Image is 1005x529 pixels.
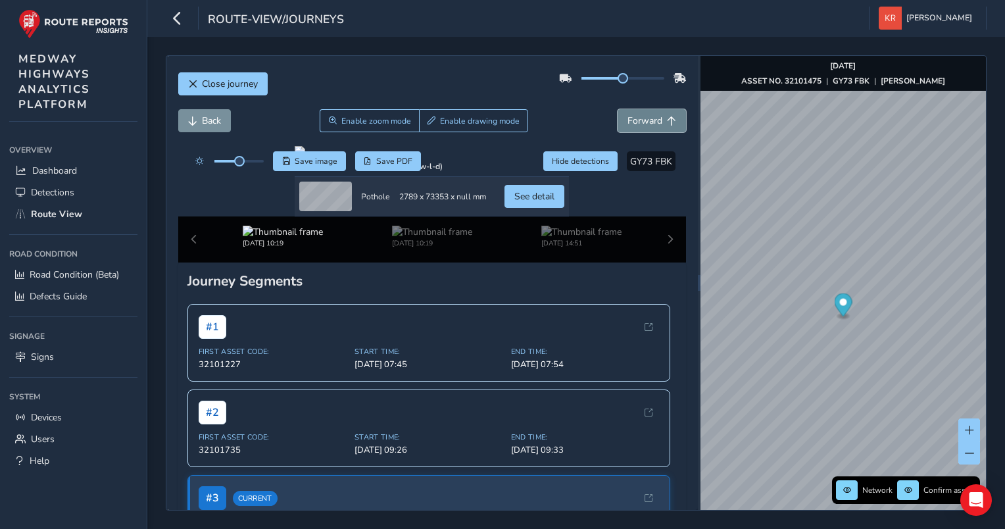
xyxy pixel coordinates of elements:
[514,190,554,203] span: See detail
[199,401,226,424] span: # 2
[355,359,503,370] span: [DATE] 07:45
[9,326,137,346] div: Signage
[9,387,137,407] div: System
[862,485,893,495] span: Network
[881,76,945,86] strong: [PERSON_NAME]
[30,290,87,303] span: Defects Guide
[199,347,347,357] span: First Asset Code:
[31,433,55,445] span: Users
[9,140,137,160] div: Overview
[178,72,268,95] button: Close journey
[392,226,472,238] img: Thumbnail frame
[543,151,618,171] button: Hide detections
[178,109,231,132] button: Back
[355,151,422,171] button: PDF
[208,11,344,30] span: route-view/journeys
[30,268,119,281] span: Road Condition (Beta)
[31,351,54,363] span: Signs
[273,151,346,171] button: Save
[31,208,82,220] span: Route View
[741,76,945,86] div: | |
[9,428,137,450] a: Users
[18,51,90,112] span: MEDWAY HIGHWAYS ANALYTICS PLATFORM
[31,186,74,199] span: Detections
[830,61,856,71] strong: [DATE]
[511,444,660,456] span: [DATE] 09:33
[440,116,520,126] span: Enable drawing mode
[511,347,660,357] span: End Time:
[355,347,503,357] span: Start Time:
[9,264,137,286] a: Road Condition (Beta)
[552,156,609,166] span: Hide detections
[741,76,821,86] strong: ASSET NO. 32101475
[320,109,419,132] button: Zoom
[199,432,347,442] span: First Asset Code:
[395,177,491,216] td: 2789 x 73353 x null mm
[31,411,62,424] span: Devices
[392,238,472,248] div: [DATE] 10:19
[376,156,412,166] span: Save PDF
[541,226,622,238] img: Thumbnail frame
[355,444,503,456] span: [DATE] 09:26
[511,432,660,442] span: End Time:
[341,116,411,126] span: Enable zoom mode
[32,164,77,177] span: Dashboard
[187,272,677,290] div: Journey Segments
[504,185,564,208] button: See detail
[9,450,137,472] a: Help
[627,114,662,127] span: Forward
[9,346,137,368] a: Signs
[923,485,976,495] span: Confirm assets
[960,484,992,516] div: Open Intercom Messenger
[30,455,49,467] span: Help
[202,114,221,127] span: Back
[202,78,258,90] span: Close journey
[879,7,977,30] button: [PERSON_NAME]
[233,491,278,506] span: Current
[511,359,660,370] span: [DATE] 07:54
[355,432,503,442] span: Start Time:
[9,244,137,264] div: Road Condition
[199,315,226,339] span: # 1
[9,203,137,225] a: Route View
[243,226,323,238] img: Thumbnail frame
[199,486,226,510] span: # 3
[618,109,686,132] button: Forward
[419,109,529,132] button: Draw
[9,286,137,307] a: Defects Guide
[9,182,137,203] a: Detections
[243,238,323,248] div: [DATE] 10:19
[906,7,972,30] span: [PERSON_NAME]
[541,238,622,248] div: [DATE] 14:51
[295,156,337,166] span: Save image
[356,177,395,216] td: Pothole
[9,407,137,428] a: Devices
[630,155,672,168] span: GY73 FBK
[879,7,902,30] img: diamond-layout
[199,444,347,456] span: 32101735
[834,293,852,320] div: Map marker
[199,359,347,370] span: 32101227
[9,160,137,182] a: Dashboard
[18,9,128,39] img: rr logo
[833,76,870,86] strong: GY73 FBK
